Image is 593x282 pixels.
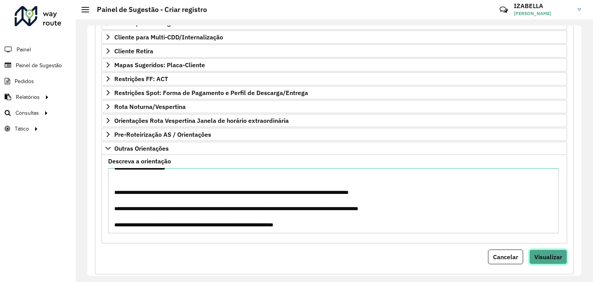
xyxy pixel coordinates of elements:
[17,46,31,54] span: Painel
[495,2,512,18] a: Contato Rápido
[102,86,567,99] a: Restrições Spot: Forma de Pagamento e Perfil de Descarga/Entrega
[102,100,567,113] a: Rota Noturna/Vespertina
[102,44,567,58] a: Cliente Retira
[16,61,62,70] span: Painel de Sugestão
[529,250,567,264] button: Visualizar
[114,34,223,40] span: Cliente para Multi-CDD/Internalização
[114,131,211,138] span: Pre-Roteirização AS / Orientações
[114,48,153,54] span: Cliente Retira
[114,90,308,96] span: Restrições Spot: Forma de Pagamento e Perfil de Descarga/Entrega
[102,31,567,44] a: Cliente para Multi-CDD/Internalização
[102,114,567,127] a: Orientações Rota Vespertina Janela de horário extraordinária
[114,145,169,151] span: Outras Orientações
[114,117,289,124] span: Orientações Rota Vespertina Janela de horário extraordinária
[514,2,572,10] h3: IZABELLA
[102,128,567,141] a: Pre-Roteirização AS / Orientações
[102,142,567,155] a: Outras Orientações
[15,77,34,85] span: Pedidos
[108,156,171,166] label: Descreva a orientação
[15,109,39,117] span: Consultas
[114,104,186,110] span: Rota Noturna/Vespertina
[114,20,174,26] span: Cliente para Recarga
[102,72,567,85] a: Restrições FF: ACT
[534,253,562,261] span: Visualizar
[16,93,40,101] span: Relatórios
[89,5,207,14] h2: Painel de Sugestão - Criar registro
[102,58,567,71] a: Mapas Sugeridos: Placa-Cliente
[15,125,29,133] span: Tático
[514,10,572,17] span: [PERSON_NAME]
[114,76,168,82] span: Restrições FF: ACT
[488,250,523,264] button: Cancelar
[114,62,205,68] span: Mapas Sugeridos: Placa-Cliente
[493,253,518,261] span: Cancelar
[102,155,567,243] div: Outras Orientações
